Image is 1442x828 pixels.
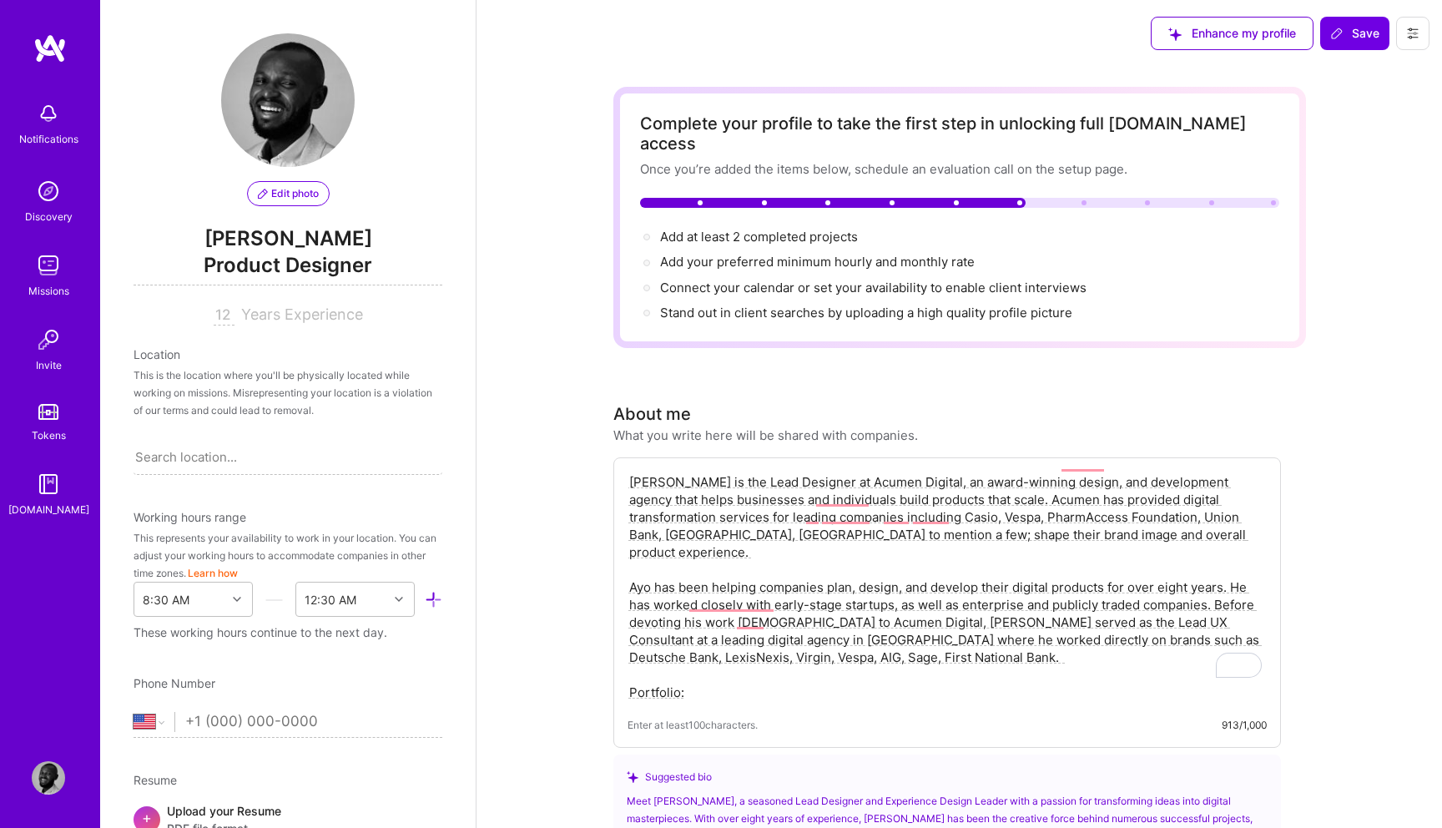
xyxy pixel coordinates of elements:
[305,591,356,608] div: 12:30 AM
[1320,17,1389,50] button: Save
[233,595,241,603] i: icon Chevron
[32,97,65,130] img: bell
[25,208,73,225] div: Discovery
[32,427,66,444] div: Tokens
[627,768,1268,785] div: Suggested bio
[134,510,246,524] span: Working hours range
[38,404,58,420] img: tokens
[134,773,177,787] span: Resume
[185,698,442,746] input: +1 (000) 000-0000
[134,624,442,641] div: These working hours continue to the next day.
[660,304,1072,321] div: Stand out in client searches by uploading a high quality profile picture
[134,366,442,419] div: This is the location where you'll be physically located while working on missions. Misrepresentin...
[134,676,215,690] span: Phone Number
[258,189,268,199] i: icon PencilPurple
[1151,17,1313,50] button: Enhance my profile
[8,501,89,518] div: [DOMAIN_NAME]
[32,761,65,795] img: User Avatar
[32,249,65,282] img: teamwork
[640,114,1279,154] div: Complete your profile to take the first step in unlocking full [DOMAIN_NAME] access
[660,254,975,270] span: Add your preferred minimum hourly and monthly rate
[28,282,69,300] div: Missions
[241,305,363,323] span: Years Experience
[395,595,403,603] i: icon Chevron
[247,181,330,206] button: Edit photo
[134,226,442,251] span: [PERSON_NAME]
[134,529,442,582] div: This represents your availability to work in your location. You can adjust your working hours to ...
[19,130,78,148] div: Notifications
[640,160,1279,178] div: Once you’re added the items below, schedule an evaluation call on the setup page.
[1168,28,1182,41] i: icon SuggestedTeams
[613,401,691,427] div: About me
[628,472,1267,703] textarea: To enrich screen reader interactions, please activate Accessibility in Grammarly extension settings
[627,771,638,783] i: icon SuggestedTeams
[1168,25,1296,42] span: Enhance my profile
[188,564,238,582] button: Learn how
[265,591,283,608] i: icon HorizontalInLineDivider
[134,251,442,285] span: Product Designer
[32,174,65,208] img: discovery
[142,809,152,826] span: +
[1330,25,1379,42] span: Save
[33,33,67,63] img: logo
[36,356,62,374] div: Invite
[221,33,355,167] img: User Avatar
[1222,716,1267,734] div: 913/1,000
[143,591,189,608] div: 8:30 AM
[613,427,918,444] div: What you write here will be shared with companies.
[660,229,858,245] span: Add at least 2 completed projects
[214,305,234,326] input: XX
[28,761,69,795] a: User Avatar
[134,346,442,363] div: Location
[628,716,758,734] span: Enter at least 100 characters.
[258,186,319,201] span: Edit photo
[135,448,237,466] div: Search location...
[32,323,65,356] img: Invite
[32,467,65,501] img: guide book
[660,280,1087,295] span: Connect your calendar or set your availability to enable client interviews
